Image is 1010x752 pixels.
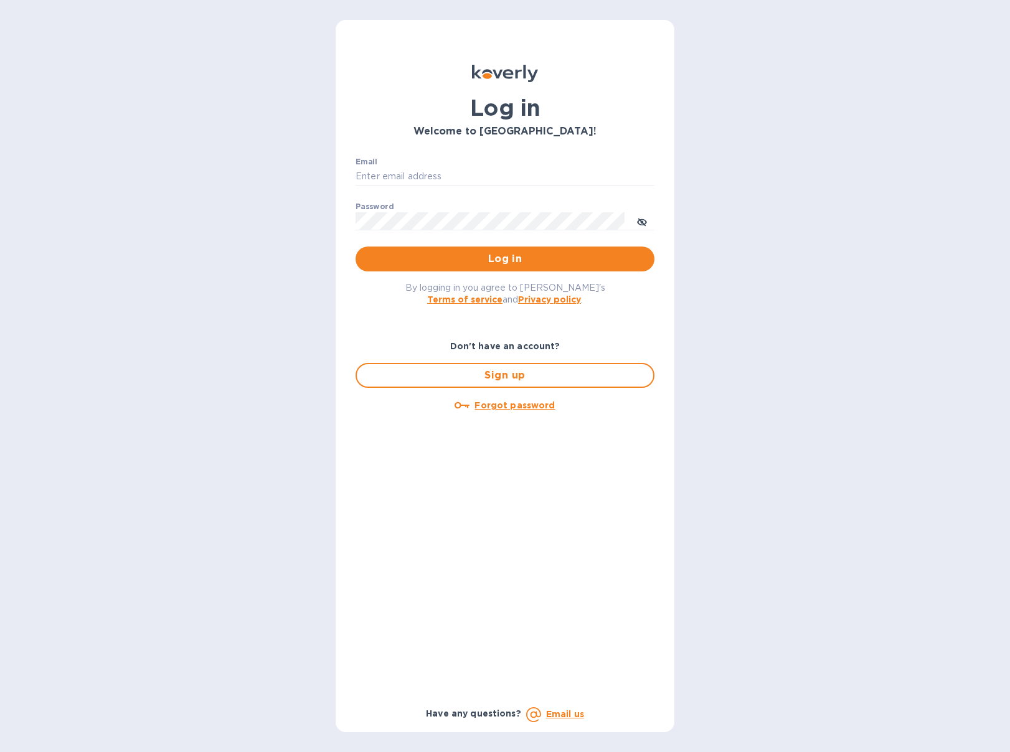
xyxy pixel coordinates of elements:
input: Enter email address [356,167,654,186]
a: Email us [546,709,584,719]
button: Sign up [356,363,654,388]
button: Log in [356,247,654,271]
span: Log in [366,251,644,266]
b: Don't have an account? [450,341,560,351]
span: By logging in you agree to [PERSON_NAME]'s and . [405,283,605,304]
img: Koverly [472,65,538,82]
h3: Welcome to [GEOGRAPHIC_DATA]! [356,126,654,138]
a: Terms of service [427,294,503,304]
button: toggle password visibility [630,209,654,233]
a: Privacy policy [518,294,581,304]
h1: Log in [356,95,654,121]
label: Email [356,158,377,166]
u: Forgot password [474,400,555,410]
b: Have any questions? [426,708,521,718]
label: Password [356,203,394,210]
span: Sign up [367,368,643,383]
